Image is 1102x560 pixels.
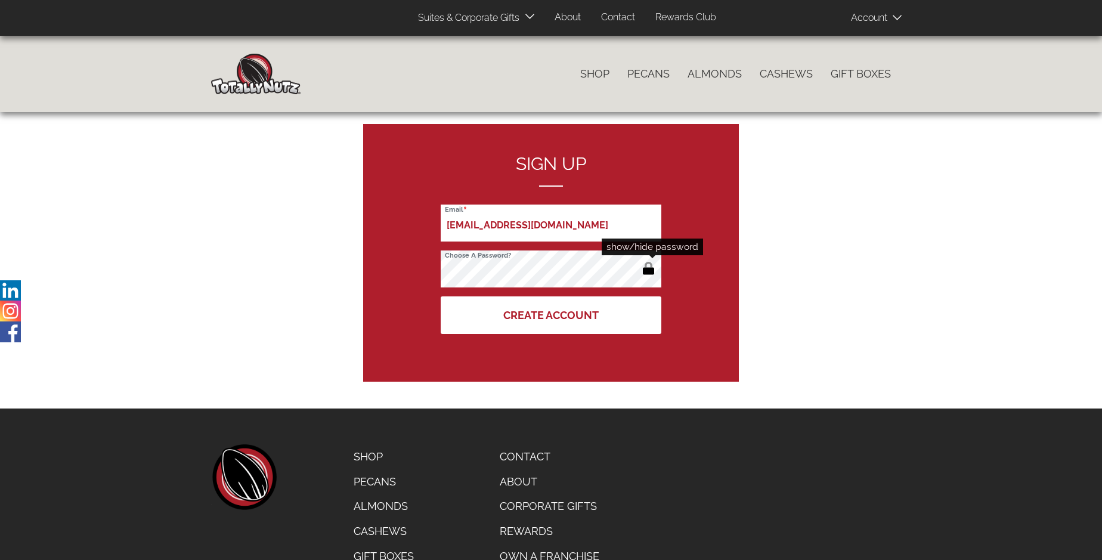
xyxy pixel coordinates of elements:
[571,61,618,86] a: Shop
[646,6,725,29] a: Rewards Club
[409,7,523,30] a: Suites & Corporate Gifts
[345,444,423,469] a: Shop
[546,6,590,29] a: About
[345,519,423,544] a: Cashews
[491,469,608,494] a: About
[822,61,900,86] a: Gift Boxes
[491,444,608,469] a: Contact
[679,61,751,86] a: Almonds
[491,494,608,519] a: Corporate Gifts
[441,154,661,187] h2: Sign up
[211,444,277,510] a: home
[345,469,423,494] a: Pecans
[345,494,423,519] a: Almonds
[592,6,644,29] a: Contact
[441,205,661,242] input: Email
[618,61,679,86] a: Pecans
[441,296,661,334] button: Create Account
[751,61,822,86] a: Cashews
[491,519,608,544] a: Rewards
[602,239,703,255] div: show/hide password
[211,54,301,94] img: Home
